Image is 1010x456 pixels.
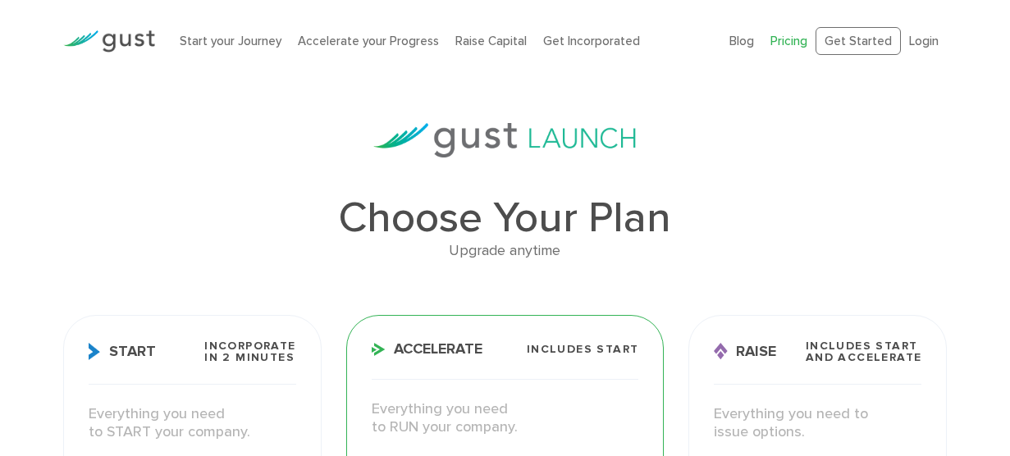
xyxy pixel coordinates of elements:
[770,34,807,48] a: Pricing
[63,239,948,263] div: Upgrade anytime
[909,34,939,48] a: Login
[63,30,155,52] img: Gust Logo
[204,340,295,363] span: Incorporate in 2 Minutes
[806,340,922,363] span: Includes START and ACCELERATE
[816,27,901,56] a: Get Started
[714,343,728,360] img: Raise Icon
[63,197,948,239] h1: Choose Your Plan
[729,34,754,48] a: Blog
[372,400,639,437] p: Everything you need to RUN your company.
[714,405,921,442] p: Everything you need to issue options.
[455,34,527,48] a: Raise Capital
[89,343,101,360] img: Start Icon X2
[527,344,639,355] span: Includes START
[298,34,439,48] a: Accelerate your Progress
[372,343,386,356] img: Accelerate Icon
[372,342,482,357] span: Accelerate
[89,405,296,442] p: Everything you need to START your company.
[180,34,281,48] a: Start your Journey
[373,123,636,157] img: gust-launch-logos.svg
[543,34,640,48] a: Get Incorporated
[89,343,156,360] span: Start
[714,343,776,360] span: Raise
